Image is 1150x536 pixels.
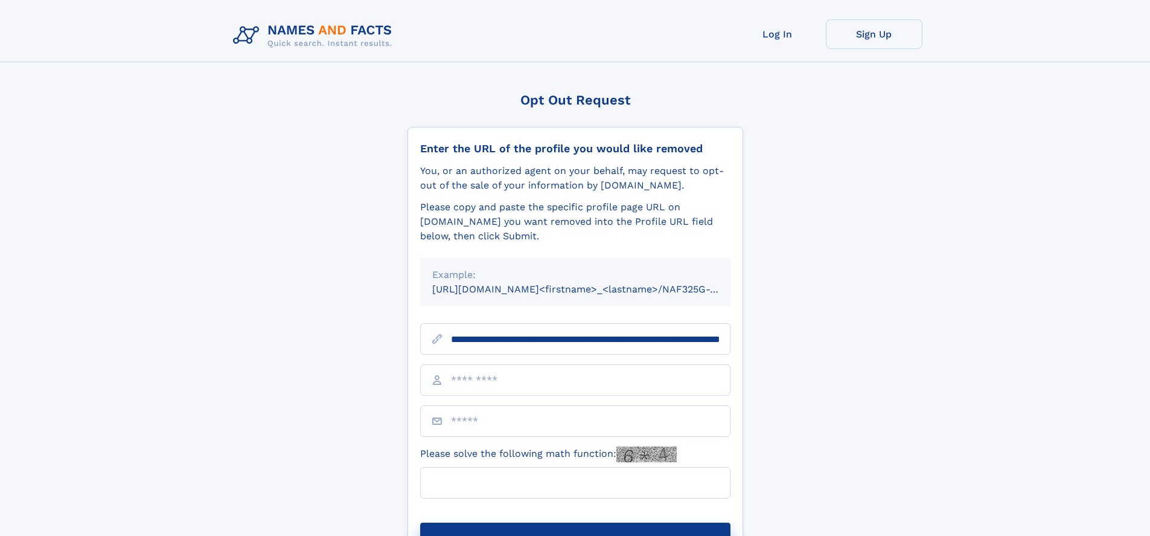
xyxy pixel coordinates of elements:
[420,164,730,193] div: You, or an authorized agent on your behalf, may request to opt-out of the sale of your informatio...
[420,200,730,244] div: Please copy and paste the specific profile page URL on [DOMAIN_NAME] you want removed into the Pr...
[729,19,826,49] a: Log In
[420,142,730,155] div: Enter the URL of the profile you would like removed
[826,19,922,49] a: Sign Up
[228,19,402,52] img: Logo Names and Facts
[407,92,743,108] div: Opt Out Request
[432,283,753,295] small: [URL][DOMAIN_NAME]<firstname>_<lastname>/NAF325G-xxxxxxxx
[420,447,677,462] label: Please solve the following math function:
[432,268,718,282] div: Example:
